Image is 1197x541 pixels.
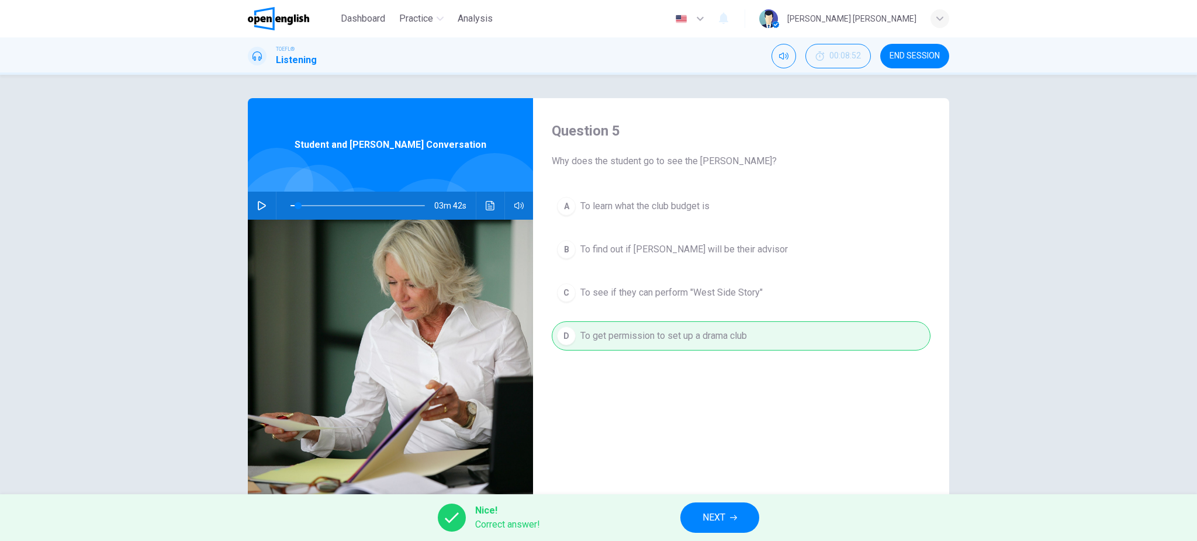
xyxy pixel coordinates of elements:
[341,12,385,26] span: Dashboard
[481,192,500,220] button: Click to see the audio transcription
[248,7,336,30] a: OpenEnglish logo
[805,44,871,68] button: 00:08:52
[453,8,497,29] button: Analysis
[759,9,778,28] img: Profile picture
[295,138,486,152] span: Student and [PERSON_NAME] Conversation
[434,192,476,220] span: 03m 42s
[674,15,689,23] img: en
[276,53,317,67] h1: Listening
[475,518,540,532] span: Correct answer!
[395,8,448,29] button: Practice
[890,51,940,61] span: END SESSION
[276,45,295,53] span: TOEFL®
[829,51,861,61] span: 00:08:52
[805,44,871,68] div: Hide
[787,12,916,26] div: [PERSON_NAME] [PERSON_NAME]
[703,509,725,526] span: NEXT
[552,122,930,140] h4: Question 5
[336,8,390,29] button: Dashboard
[552,154,930,168] span: Why does the student go to see the [PERSON_NAME]?
[680,502,759,533] button: NEXT
[880,44,949,68] button: END SESSION
[475,504,540,518] span: Nice!
[248,7,309,30] img: OpenEnglish logo
[772,44,796,68] div: Mute
[399,12,433,26] span: Practice
[248,220,533,504] img: Student and Dean Conversation
[458,12,493,26] span: Analysis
